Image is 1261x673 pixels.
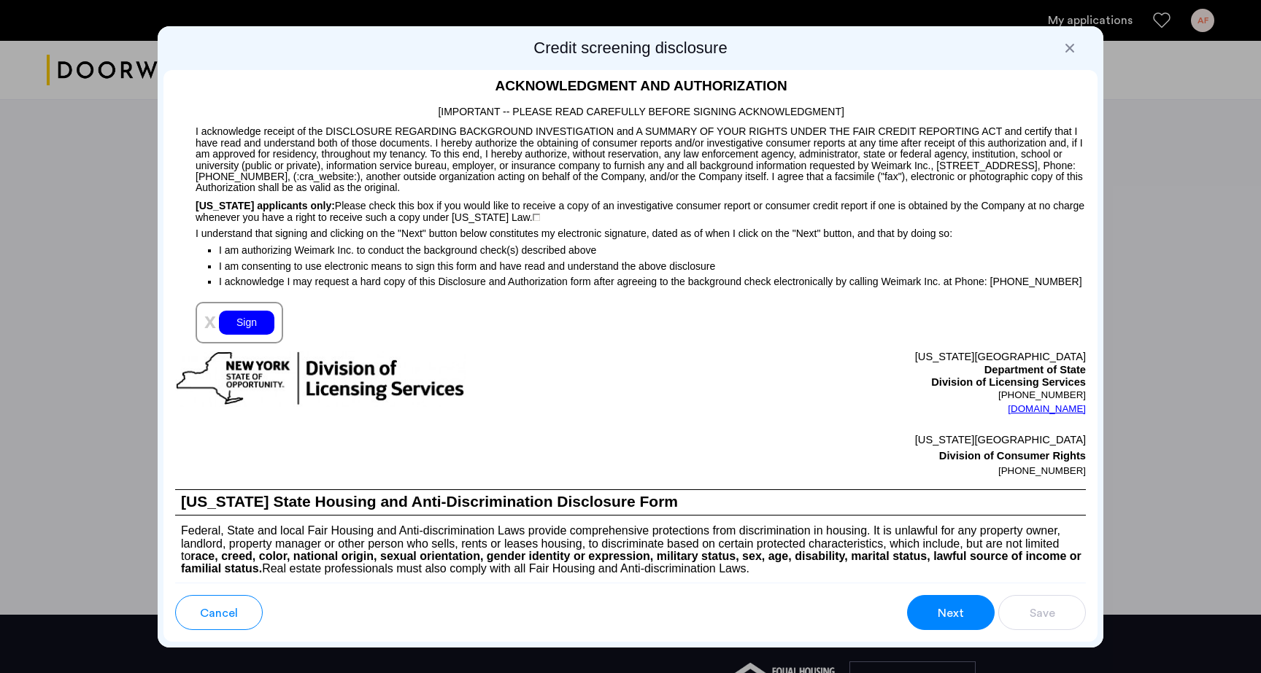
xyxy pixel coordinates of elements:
p: Federal, State and local Fair Housing and Anti-discrimination Laws provide comprehensive protecti... [175,516,1086,575]
a: [DOMAIN_NAME] [1008,402,1086,416]
button: button [998,595,1086,630]
p: [PHONE_NUMBER] [630,464,1086,478]
img: 4LAxfPwtD6BVinC2vKR9tPz10Xbrctccj4YAocJUAAAAASUVORK5CYIIA [533,214,540,221]
p: [IMPORTANT -- PLEASE READ CAREFULLY BEFORE SIGNING ACKNOWLEDGMENT] [175,96,1086,120]
button: button [175,595,263,630]
p: Division of Licensing Services [630,376,1086,389]
span: Cancel [200,604,238,622]
span: Save [1030,604,1055,622]
p: [US_STATE][GEOGRAPHIC_DATA] [630,351,1086,364]
span: Next [938,604,964,622]
button: button [907,595,995,630]
h1: [US_STATE] State Housing and Anti-Discrimination Disclosure Form [175,490,1086,515]
p: I acknowledge receipt of the DISCLOSURE REGARDING BACKGROUND INVESTIGATION and A SUMMARY OF YOUR ... [175,120,1086,194]
span: [US_STATE] applicants only: [196,200,335,211]
p: I am authorizing Weimark Inc. to conduct the background check(s) described above [219,240,1086,258]
span: x [204,309,216,332]
p: I understand that signing and clicking on the "Next" button below constitutes my electronic signa... [175,223,1086,239]
h2: ACKNOWLEDGMENT AND AUTHORIZATION [175,76,1086,97]
p: I am consenting to use electronic means to sign this form and have read and understand the above ... [219,258,1086,274]
h2: Credit screening disclosure [163,38,1098,58]
p: Division of Consumer Rights [630,448,1086,464]
p: Department of State [630,364,1086,377]
img: new-york-logo.png [175,351,466,407]
p: Please check this box if you would like to receive a copy of an investigative consumer report or ... [175,194,1086,224]
b: race, creed, color, national origin, sexual orientation, gender identity or expression, military ... [181,550,1081,575]
p: I acknowledge I may request a hard copy of this Disclosure and Authorization form after agreeing ... [219,276,1086,288]
div: Sign [219,311,274,335]
p: [US_STATE][GEOGRAPHIC_DATA] [630,432,1086,448]
p: [PHONE_NUMBER] [630,389,1086,401]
